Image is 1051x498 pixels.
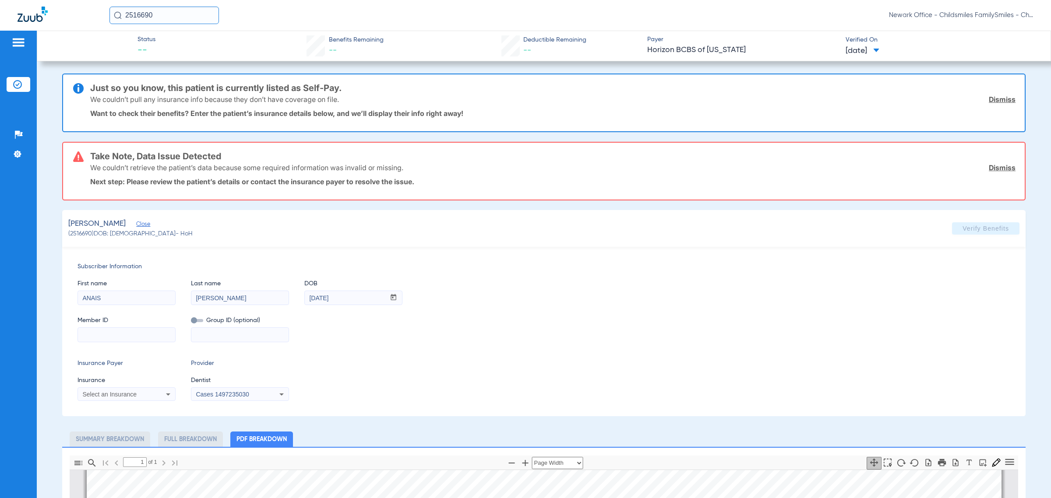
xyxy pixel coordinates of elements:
[99,463,112,470] pdf-shy-button: First page
[908,463,921,469] pdf-shy-button: Rotate Counterclockwise
[523,35,586,45] span: Deductible Remaining
[78,262,1010,271] span: Subscriber Information
[894,463,908,469] pdf-shy-button: Rotate Clockwise
[78,316,176,325] span: Member ID
[867,462,881,469] pdf-shy-button: Enable hand tool
[1007,456,1051,498] iframe: Chat Widget
[881,462,894,469] pdf-shy-button: Enable text selection tool
[907,457,922,470] button: Rotate Counterclockwise
[191,359,289,368] span: Provider
[935,457,949,470] button: Print
[138,35,155,44] span: Status
[11,37,25,48] img: hamburger-icon
[82,391,137,398] span: Select an Insurance
[894,457,909,470] button: Rotate Clockwise
[168,463,181,470] pdf-shy-button: Last page
[504,457,519,470] button: Zoom Out
[78,279,176,288] span: First name
[1002,457,1017,469] button: Tools
[78,359,176,368] span: Insurance Payer
[85,463,99,470] pdf-shy-button: Find in Document
[90,84,1016,92] h3: Just so you know, this patient is currently listed as Self-Pay.
[921,457,936,470] button: Open File
[962,462,976,468] pdf-shy-button: Draw
[532,457,583,469] select: Zoom
[90,163,403,172] p: We couldn’t retrieve the patient’s data because some required information was invalid or missing.
[90,95,339,104] p: We couldn’t pull any insurance info because they don’t have coverage on file.
[304,279,402,288] span: DOB
[518,463,532,470] pdf-shy-button: Zoom In
[889,11,1033,20] span: Newark Office - Childsmiles FamilySmiles - ChildSmiles [GEOGRAPHIC_DATA] - [GEOGRAPHIC_DATA] Gene...
[73,83,84,94] img: info-icon
[191,279,289,288] span: Last name
[989,95,1016,104] a: Dismiss
[880,457,895,470] button: Enable Text Selection Tool
[123,457,147,467] input: Page
[98,457,113,470] button: Go to First Page
[70,431,150,447] li: Summary Breakdown
[114,11,122,19] img: Search Icon
[935,462,949,469] pdf-shy-button: Print
[191,316,289,325] span: Group ID (optional)
[191,376,289,385] span: Dentist
[989,163,1016,172] a: Dismiss
[989,462,1003,468] pdf-shy-button: Draw
[647,45,838,56] span: Horizon BCBS of [US_STATE]
[385,291,402,305] button: Open calendar
[329,46,337,54] span: --
[846,46,879,56] span: [DATE]
[156,457,171,470] button: Next Page
[647,35,838,44] span: Payer
[109,457,124,470] button: Previous Page
[976,462,989,468] pdf-shy-button: Text
[518,457,533,470] button: Zoom In
[329,35,384,45] span: Benefits Remaining
[18,7,48,22] img: Zuub Logo
[157,463,170,470] pdf-shy-button: Next Page
[109,463,123,470] pdf-shy-button: Previous Page
[158,431,223,447] li: Full Breakdown
[109,7,219,24] input: Search for patients
[71,463,85,470] pdf-shy-button: Toggle Sidebar
[230,431,293,447] li: PDF Breakdown
[68,218,126,229] span: [PERSON_NAME]
[90,109,1016,118] p: Want to check their benefits? Enter the patient’s insurance details below, and we’ll display thei...
[90,152,1016,161] h3: Take Note, Data Issue Detected
[68,229,193,238] span: (2516690) DOB: [DEMOGRAPHIC_DATA] - HoH
[846,35,1037,45] span: Verified On
[167,457,182,470] button: Go to Last Page
[78,376,176,385] span: Insurance
[921,462,935,468] pdf-shy-button: Open File
[138,45,155,57] span: --
[948,457,963,470] button: Save
[949,462,962,468] pdf-shy-button: Download
[523,46,531,54] span: --
[136,221,144,229] span: Close
[90,177,1016,186] p: Next step: Please review the patient’s details or contact the insurance payer to resolve the issue.
[73,151,84,162] img: error-icon
[1004,456,1016,468] svg: Tools
[196,391,249,398] span: Cases 1497235030
[147,457,157,467] span: of ⁨1⁩
[505,463,518,470] pdf-shy-button: Zoom Out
